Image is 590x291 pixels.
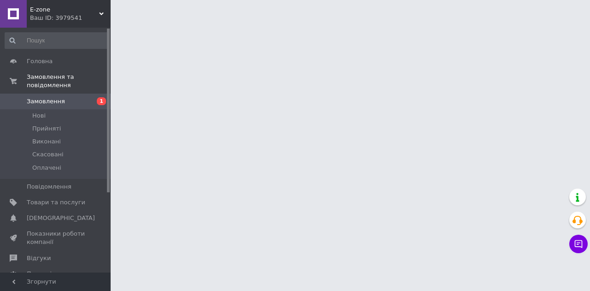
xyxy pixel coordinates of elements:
[32,164,61,172] span: Оплачені
[32,125,61,133] span: Прийняті
[27,230,85,246] span: Показники роботи компанії
[30,14,111,22] div: Ваш ID: 3979541
[5,32,109,49] input: Пошук
[27,73,111,89] span: Замовлення та повідомлення
[27,183,71,191] span: Повідомлення
[32,137,61,146] span: Виконані
[27,214,95,222] span: [DEMOGRAPHIC_DATA]
[32,112,46,120] span: Нові
[27,270,52,278] span: Покупці
[30,6,99,14] span: E-zone
[27,97,65,106] span: Замовлення
[569,235,588,253] button: Чат з покупцем
[27,254,51,262] span: Відгуки
[97,97,106,105] span: 1
[32,150,64,159] span: Скасовані
[27,57,53,65] span: Головна
[27,198,85,207] span: Товари та послуги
